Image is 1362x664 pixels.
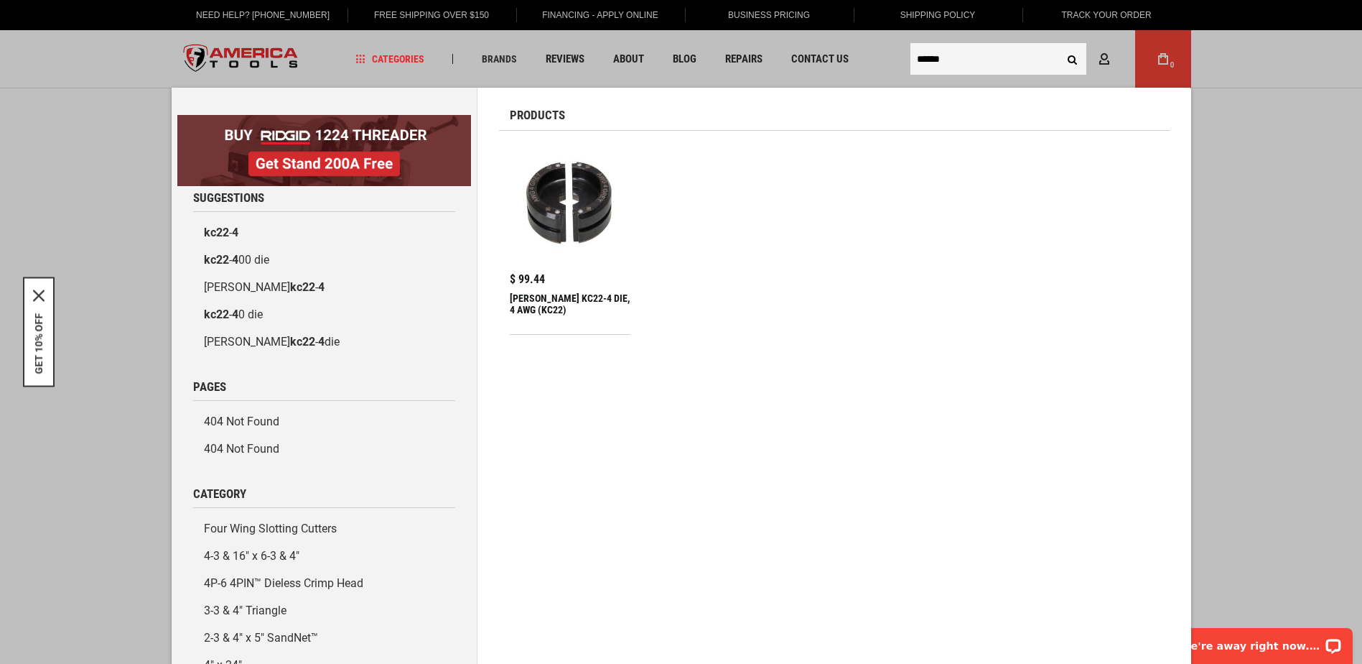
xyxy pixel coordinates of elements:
a: BOGO: Buy RIDGID® 1224 Threader, Get Stand 200A Free! [177,115,471,126]
a: 404 Not Found [193,408,455,435]
a: Categories [349,50,431,69]
a: 4P-6 4PIN™ Dieless Crimp Head [193,570,455,597]
iframe: LiveChat chat widget [1160,619,1362,664]
a: Brands [475,50,523,69]
a: [PERSON_NAME]kc22-4 [193,274,455,301]
b: kc22 [290,335,315,349]
span: Categories [355,54,424,64]
span: $ 99.44 [510,274,545,285]
b: 4 [232,226,238,239]
svg: close icon [33,290,45,302]
button: Search [1059,45,1086,73]
span: Products [510,109,565,121]
button: GET 10% OFF [33,313,45,374]
img: GREENLEE KC22-4 DIE, 4 AWG (KC22) [517,149,624,256]
button: Close [33,290,45,302]
b: 4 [232,308,238,321]
b: kc22 [290,280,315,294]
b: kc22 [204,253,229,267]
b: 4 [318,280,325,294]
a: 404 Not Found [193,435,455,463]
a: 4-3 & 16" x 6-3 & 4" [193,543,455,570]
span: Pages [193,381,226,393]
a: 3-3 & 4" Triangle [193,597,455,624]
div: GREENLEE KC22-4 DIE, 4 AWG (KC22) [510,292,631,327]
b: 4 [232,253,238,267]
span: Category [193,488,246,500]
b: kc22 [204,308,229,321]
a: Four Wing Slotting Cutters [193,515,455,543]
span: Brands [482,54,517,64]
b: kc22 [204,226,229,239]
a: 2-3 & 4" x 5" SandNet™ [193,624,455,652]
a: kc22-40 die [193,301,455,328]
img: BOGO: Buy RIDGID® 1224 Threader, Get Stand 200A Free! [177,115,471,186]
b: 4 [318,335,325,349]
a: kc22-4 [193,219,455,246]
a: GREENLEE KC22-4 DIE, 4 AWG (KC22) $ 99.44 [PERSON_NAME] KC22-4 DIE, 4 AWG (KC22) [510,142,631,334]
span: Suggestions [193,192,264,204]
a: kc22-400 die [193,246,455,274]
a: [PERSON_NAME]kc22-4die [193,328,455,356]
